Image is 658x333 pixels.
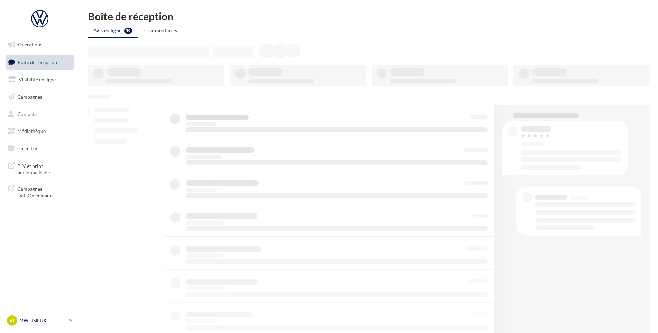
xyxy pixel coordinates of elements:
span: Visibilité en ligne [19,76,56,82]
a: PLV et print personnalisable [4,159,75,179]
a: Visibilité en ligne [4,72,75,87]
span: Calendrier [17,145,40,151]
div: Boîte de réception [88,11,650,21]
span: Campagnes DataOnDemand [17,184,71,199]
span: VL [9,317,15,324]
p: VW LISIEUX [20,317,66,324]
a: Campagnes DataOnDemand [4,181,75,202]
a: Opérations [4,37,75,52]
span: Commentaires [144,27,177,33]
a: Calendrier [4,141,75,156]
span: Médiathèque [17,128,46,134]
a: Contacts [4,107,75,121]
a: Campagnes [4,90,75,104]
a: Boîte de réception [4,55,75,70]
span: Campagnes [17,94,42,100]
span: Contacts [17,111,37,117]
span: PLV et print personnalisable [17,161,71,176]
a: Médiathèque [4,124,75,138]
span: Boîte de réception [18,59,57,65]
a: VL VW LISIEUX [6,314,74,327]
span: Opérations [18,42,42,47]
